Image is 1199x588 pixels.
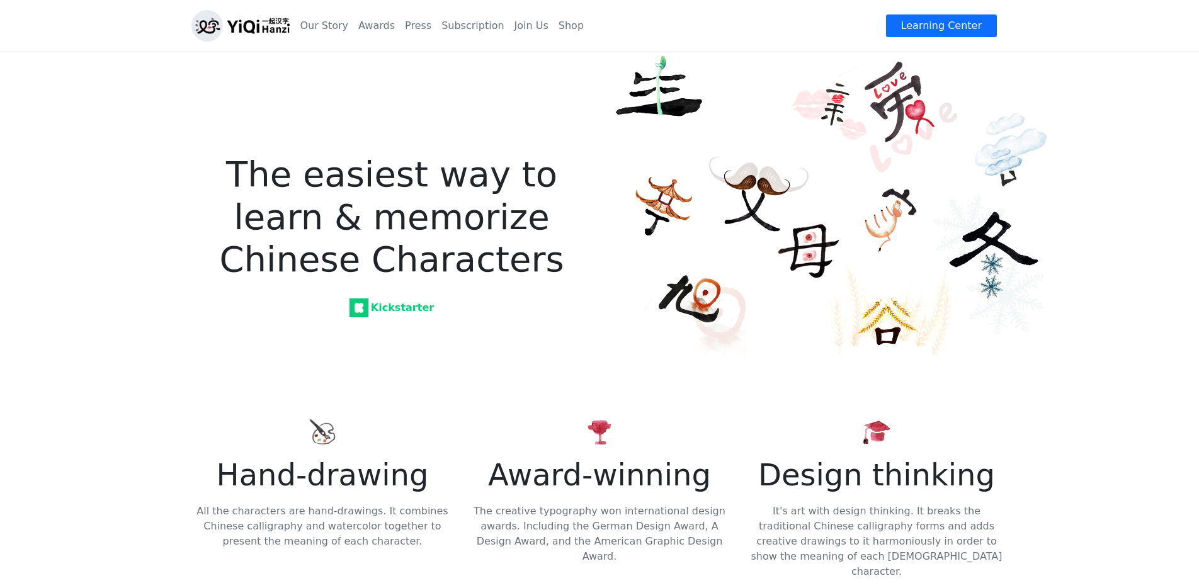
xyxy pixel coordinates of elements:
[191,457,453,494] h5: Hand-drawing
[307,417,338,447] img: Hand-drawing
[219,77,565,280] h1: The easiest way to learn & memorize Chinese Characters
[469,504,730,564] p: The creative typography won international design awards. Including the German Design Award, A Des...
[607,52,1048,356] img: YiQi Hanzi
[353,13,400,38] a: Awards
[509,13,554,38] a: Join Us
[885,14,997,38] a: Learning Center
[861,417,892,447] img: Design thinking
[191,295,592,320] a: Kickstarter
[746,504,1008,579] p: It's art with design thinking. It breaks the traditional Chinese calligraphy forms and adds creat...
[400,13,436,38] a: Press
[191,504,453,549] p: All the characters are hand-drawings. It combines Chinese calligraphy and watercolor together to ...
[191,10,290,42] img: logo_h.png
[469,457,730,494] h5: Award-winning
[295,13,353,38] a: Our Story
[746,457,1008,494] h5: Design thinking
[554,13,589,38] a: Shop
[436,13,509,38] a: Subscription
[349,298,368,317] img: Kickstarter
[352,302,434,314] strong: Kickstarter
[584,417,615,447] img: Award-winning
